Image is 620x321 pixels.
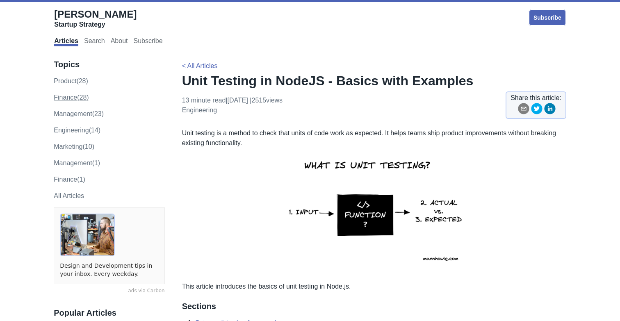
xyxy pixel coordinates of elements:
[518,103,529,117] button: email
[54,287,164,295] a: ads via Carbon
[182,96,283,115] p: 13 minute read | [DATE]
[54,94,89,101] a: finance(28)
[54,8,137,29] a: [PERSON_NAME]Startup Strategy
[54,59,164,70] h3: Topics
[544,103,556,117] button: linkedin
[182,301,566,312] h3: Sections
[54,192,84,199] a: All Articles
[60,214,115,256] img: ads via Carbon
[54,37,78,46] a: Articles
[529,9,566,26] a: Subscribe
[54,20,137,29] div: Startup Strategy
[54,308,164,318] h3: Popular Articles
[54,127,100,134] a: engineering(14)
[54,176,85,183] a: Finance(1)
[511,93,561,103] span: Share this article:
[182,107,217,114] a: engineering
[54,77,88,84] a: product(28)
[182,128,566,275] p: Unit testing is a method to check that units of code work as expected. It helps teams ship produc...
[54,9,137,20] span: [PERSON_NAME]
[84,37,105,46] a: Search
[279,148,469,275] img: unit testing
[133,37,162,46] a: Subscribe
[54,110,104,117] a: management(23)
[182,62,218,69] a: < All Articles
[60,262,158,278] a: Design and Development tips in your inbox. Every weekday.
[111,37,128,46] a: About
[250,97,283,104] span: | 2515 views
[54,143,94,150] a: marketing(10)
[182,282,566,291] p: This article introduces the basics of unit testing in Node.js.
[182,73,566,89] h1: Unit Testing in NodeJS - Basics with Examples
[531,103,542,117] button: twitter
[54,159,100,166] a: Management(1)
